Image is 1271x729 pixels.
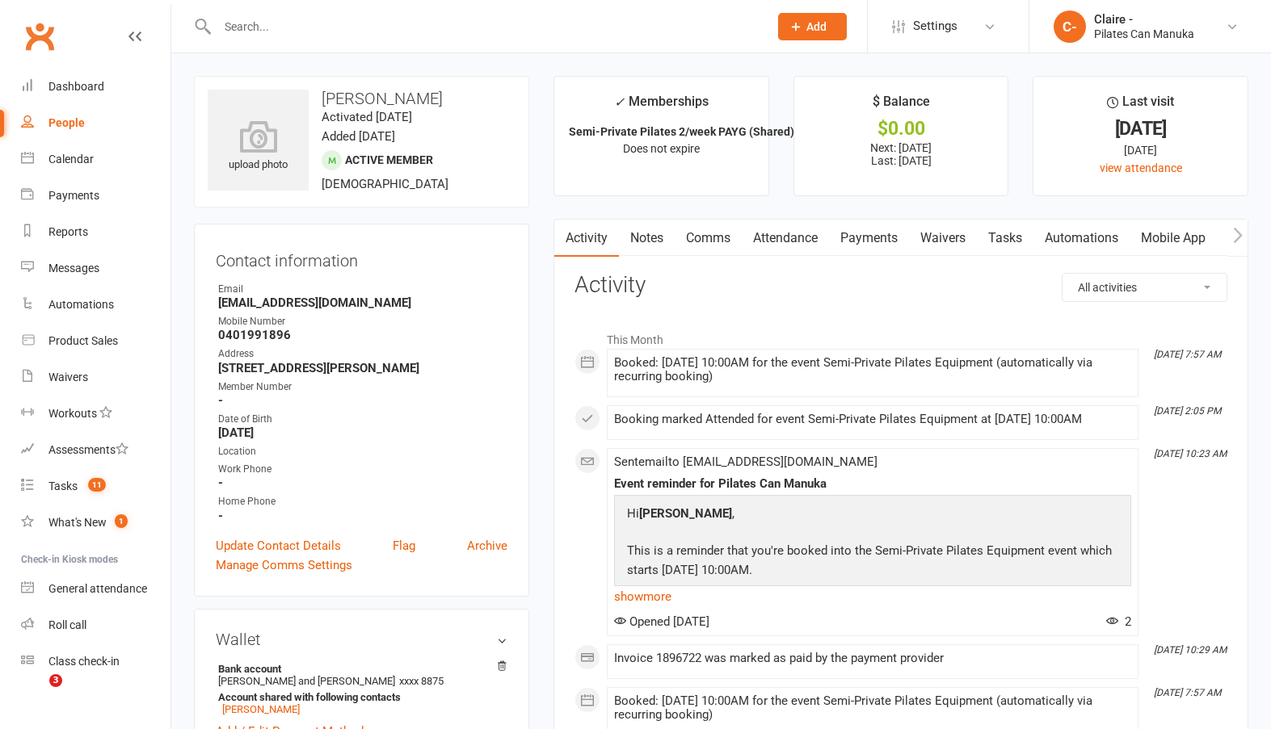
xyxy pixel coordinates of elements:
a: Attendance [742,220,829,257]
div: Assessments [48,443,128,456]
span: [DEMOGRAPHIC_DATA] [322,177,448,191]
div: Booked: [DATE] 10:00AM for the event Semi-Private Pilates Equipment (automatically via recurring ... [614,694,1131,722]
span: Add [806,20,827,33]
a: view attendance [1100,161,1182,174]
div: Messages [48,262,99,274]
a: Tasks [977,220,1033,257]
span: Opened [DATE] [614,614,709,629]
a: Mobile App [1130,220,1217,257]
a: Dashboard [21,69,170,105]
div: Memberships [614,91,709,121]
span: Sent email to [EMAIL_ADDRESS][DOMAIN_NAME] [614,455,877,469]
span: 1 [115,514,128,528]
button: Add [778,13,847,40]
strong: - [218,393,507,408]
time: Added [DATE] [322,129,395,144]
time: Activated [DATE] [322,110,412,124]
a: General attendance kiosk mode [21,571,170,607]
div: Booking marked Attended for event Semi-Private Pilates Equipment at [DATE] 10:00AM [614,413,1131,426]
div: General attendance [48,582,147,595]
div: Class check-in [48,655,120,668]
h3: Wallet [216,631,507,648]
a: Waivers [909,220,977,257]
a: Reports [21,214,170,250]
div: Claire - [1094,12,1194,27]
h3: Contact information [216,245,507,270]
i: [DATE] 7:57 AM [1154,349,1221,360]
div: What's New [48,516,107,529]
i: ✓ [614,94,625,110]
a: Payments [829,220,909,257]
a: Archive [467,536,507,555]
li: [PERSON_NAME] and [PERSON_NAME] [216,660,507,718]
span: 2 [1106,614,1131,629]
i: [DATE] 10:23 AM [1154,448,1227,459]
div: Member Number [218,379,507,395]
a: People [21,105,170,141]
div: Email [218,282,507,297]
div: Payments [48,189,99,202]
strong: - [218,509,507,523]
a: Roll call [21,607,170,643]
strong: Account shared with following contacts [218,691,499,703]
a: Update Contact Details [216,536,341,555]
a: Assessments [21,432,170,468]
div: Calendar [48,153,94,165]
a: Product Sales [21,323,170,359]
strong: [PERSON_NAME] [639,506,732,521]
a: Automations [1033,220,1130,257]
a: Manage Comms Settings [216,555,352,575]
div: People [48,116,85,129]
iframe: Intercom live chat [16,674,55,713]
h3: Activity [574,273,1227,298]
span: Settings [913,8,957,44]
input: Search... [213,15,757,38]
span: 11 [88,478,106,492]
div: Address [218,346,507,362]
i: [DATE] 10:29 AM [1154,644,1227,656]
a: Class kiosk mode [21,643,170,680]
div: Location [218,444,507,459]
a: Tasks 11 [21,468,170,505]
span: Active member [345,153,433,166]
div: Automations [48,298,114,311]
div: [DATE] [1048,120,1233,137]
div: Product Sales [48,334,118,347]
strong: - [218,476,507,490]
a: Waivers [21,359,170,396]
a: Workouts [21,396,170,432]
a: Payments [21,178,170,214]
p: This is a reminder that you're booked into the Semi-Private Pilates Equipment event which starts ... [623,541,1122,584]
div: Date of Birth [218,412,507,427]
div: C- [1054,10,1086,43]
div: [DATE] [1048,141,1233,159]
strong: Bank account [218,663,499,675]
a: Activity [554,220,619,257]
p: Next: [DATE] Last: [DATE] [809,141,994,167]
a: Comms [675,220,742,257]
li: This Month [574,323,1227,349]
h3: [PERSON_NAME] [208,90,516,107]
a: Calendar [21,141,170,178]
strong: 0401991896 [218,328,507,342]
div: Booked: [DATE] 10:00AM for the event Semi-Private Pilates Equipment (automatically via recurring ... [614,356,1131,383]
i: [DATE] 2:05 PM [1154,405,1221,417]
a: Notes [619,220,675,257]
div: Event reminder for Pilates Can Manuka [614,477,1131,491]
strong: [DATE] [218,425,507,440]
span: Does not expire [623,142,700,155]
a: Flag [393,536,415,555]
div: Home Phone [218,494,507,509]
div: Last visit [1107,91,1174,120]
a: What's New1 [21,505,170,541]
div: Reports [48,225,88,238]
div: $ Balance [873,91,930,120]
div: $0.00 [809,120,994,137]
span: 3 [49,674,62,687]
div: Workouts [48,407,97,420]
div: Mobile Number [218,314,507,329]
a: Messages [21,250,170,287]
p: Hi , [623,504,1122,527]
div: Roll call [48,618,86,631]
a: show more [614,585,1131,608]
